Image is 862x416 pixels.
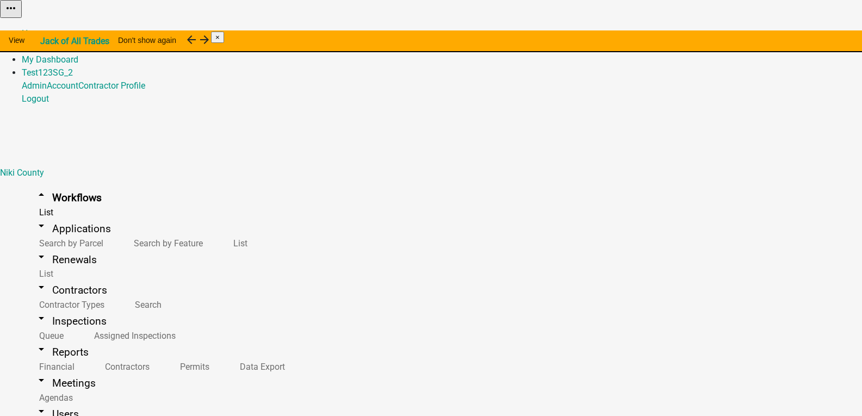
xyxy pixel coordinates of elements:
[77,324,189,347] a: Assigned Inspections
[222,355,298,378] a: Data Export
[22,201,66,224] a: List
[4,2,17,15] i: more_horiz
[215,33,220,41] span: ×
[22,54,78,65] a: My Dashboard
[35,343,48,356] i: arrow_drop_down
[22,262,66,285] a: List
[22,277,120,303] a: arrow_drop_downContractors
[35,312,48,325] i: arrow_drop_down
[35,281,48,294] i: arrow_drop_down
[116,232,216,255] a: Search by Feature
[185,33,198,46] i: arrow_back
[22,80,47,91] a: Admin
[216,232,261,255] a: List
[35,219,48,232] i: arrow_drop_down
[35,374,48,387] i: arrow_drop_down
[22,94,49,104] a: Logout
[163,355,222,378] a: Permits
[22,339,102,365] a: arrow_drop_downReports
[78,80,145,91] a: Contractor Profile
[22,293,117,316] a: Contractor Types
[211,32,224,43] button: Close
[22,185,115,210] a: arrow_drop_upWorkflows
[22,247,110,272] a: arrow_drop_downRenewals
[35,188,48,201] i: arrow_drop_up
[35,250,48,263] i: arrow_drop_down
[88,355,163,378] a: Contractors
[22,216,124,241] a: arrow_drop_downApplications
[22,370,109,396] a: arrow_drop_downMeetings
[22,28,45,39] a: Home
[109,30,185,50] button: Don't show again
[22,324,77,347] a: Queue
[22,79,862,105] div: Test123SG_2
[22,67,73,78] a: Test123SG_2
[47,80,78,91] a: Account
[22,355,88,378] a: Financial
[22,386,86,409] a: Agendas
[22,308,120,334] a: arrow_drop_downInspections
[40,36,109,46] strong: Jack of All Trades
[198,33,211,46] i: arrow_forward
[22,232,116,255] a: Search by Parcel
[117,293,175,316] a: Search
